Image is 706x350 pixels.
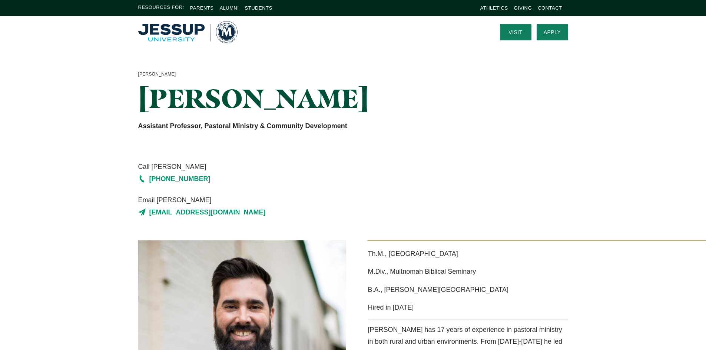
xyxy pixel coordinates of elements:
a: Alumni [219,5,239,11]
a: Contact [538,5,562,11]
a: Apply [537,24,568,40]
span: Email [PERSON_NAME] [138,194,420,206]
span: Call [PERSON_NAME] [138,161,420,173]
a: [PERSON_NAME] [138,70,176,79]
a: Athletics [480,5,508,11]
p: B.A., [PERSON_NAME][GEOGRAPHIC_DATA] [368,284,568,296]
p: Hired in [DATE] [368,301,568,313]
a: [EMAIL_ADDRESS][DOMAIN_NAME] [138,206,420,218]
a: Giving [514,5,532,11]
p: Th.M., [GEOGRAPHIC_DATA] [368,248,568,260]
a: [PHONE_NUMBER] [138,173,420,185]
strong: Assistant Professor, Pastoral Ministry & Community Development [138,122,347,130]
a: Parents [190,5,214,11]
a: Home [138,21,238,43]
span: Resources For: [138,4,184,12]
img: Multnomah University Logo [138,21,238,43]
h1: [PERSON_NAME] [138,84,420,113]
p: M.Div., Multnomah Biblical Seminary [368,266,568,277]
a: Students [245,5,272,11]
a: Visit [500,24,531,40]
